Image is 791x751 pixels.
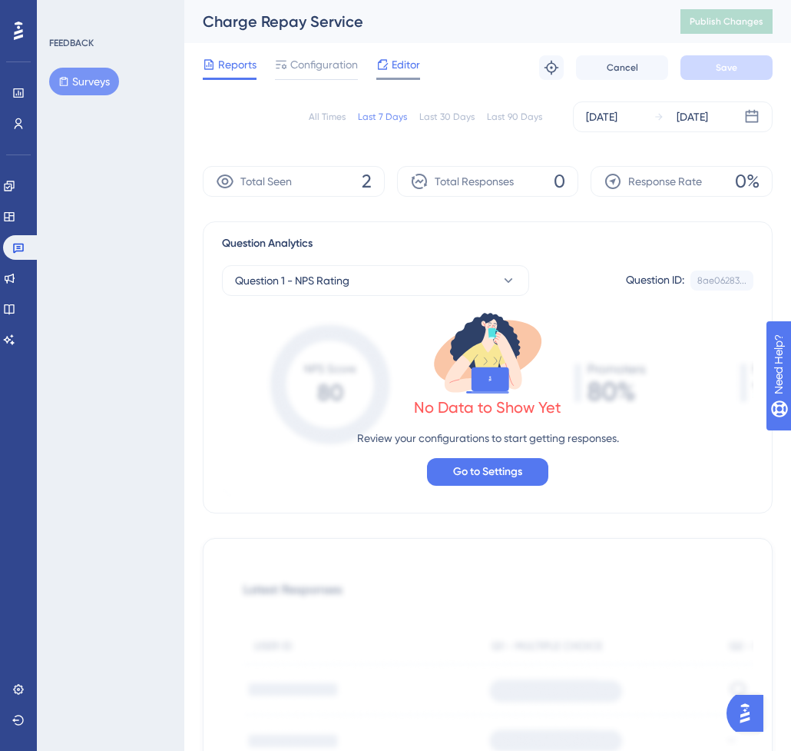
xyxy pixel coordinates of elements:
[576,55,668,80] button: Cancel
[626,271,684,291] div: Question ID:
[716,61,737,74] span: Save
[628,172,702,191] span: Response Rate
[435,172,514,191] span: Total Responses
[680,55,773,80] button: Save
[586,108,617,126] div: [DATE]
[235,271,349,290] span: Question 1 - NPS Rating
[697,274,746,287] div: 8ae06283...
[414,397,561,418] div: No Data to Show Yet
[240,172,292,191] span: Total Seen
[49,37,94,49] div: FEEDBACK
[735,169,760,194] span: 0%
[677,108,708,126] div: [DATE]
[222,234,313,253] span: Question Analytics
[357,429,619,447] p: Review your configurations to start getting responses.
[218,55,256,74] span: Reports
[690,15,763,28] span: Publish Changes
[726,690,773,736] iframe: UserGuiding AI Assistant Launcher
[49,68,119,95] button: Surveys
[358,111,407,123] div: Last 7 Days
[309,111,346,123] div: All Times
[419,111,475,123] div: Last 30 Days
[487,111,542,123] div: Last 90 Days
[392,55,420,74] span: Editor
[607,61,638,74] span: Cancel
[427,458,548,486] button: Go to Settings
[36,4,96,22] span: Need Help?
[290,55,358,74] span: Configuration
[680,9,773,34] button: Publish Changes
[203,11,642,32] div: Charge Repay Service
[453,463,522,481] span: Go to Settings
[222,265,529,296] button: Question 1 - NPS Rating
[554,169,565,194] span: 0
[362,169,372,194] span: 2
